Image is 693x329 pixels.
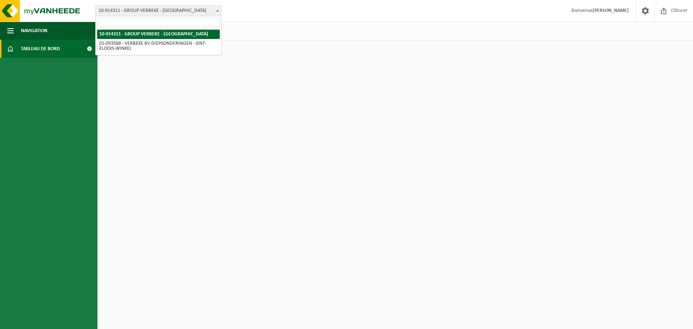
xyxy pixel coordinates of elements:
span: Tableau de bord [21,40,60,58]
span: 10-914311 - GROUP VERBEKE - LEDEGEM [96,6,221,16]
strong: [PERSON_NAME] [593,8,629,13]
li: 10-914311 - GROUP VERBEKE - [GEOGRAPHIC_DATA] [97,30,220,39]
span: 10-914311 - GROUP VERBEKE - LEDEGEM [95,5,222,16]
span: Navigation [21,22,47,40]
li: 01-093588 - VERBEKE BV DIEPSONDERINGEN - SINT-ELOOIS-WINKEL [97,39,220,53]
